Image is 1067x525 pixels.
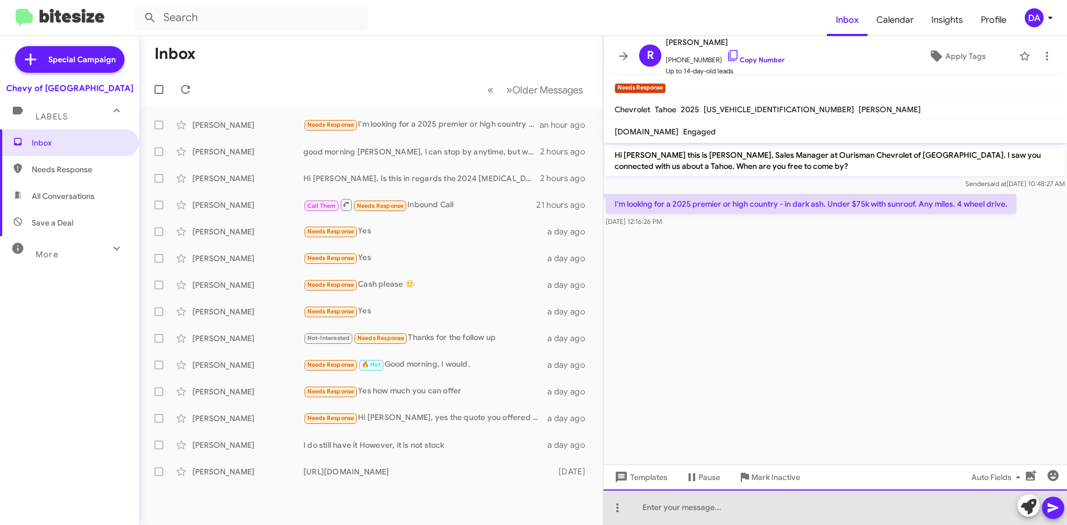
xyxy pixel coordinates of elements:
span: [PERSON_NAME] [666,36,785,49]
button: Pause [676,467,729,487]
div: a day ago [547,386,594,397]
span: Needs Response [307,414,355,422]
div: [PERSON_NAME] [192,333,303,344]
div: Yes [303,225,547,238]
div: Inbound Call [303,198,536,212]
span: Not-Interested [307,334,350,342]
span: Labels [36,112,68,122]
div: a day ago [547,279,594,291]
div: Chevy of [GEOGRAPHIC_DATA] [6,83,133,94]
span: 🔥 Hot [362,361,381,368]
div: [PERSON_NAME] [192,359,303,371]
div: [PERSON_NAME] [192,199,303,211]
div: Hi [PERSON_NAME], yes the quote you offered was not within my range. If you can offer a fair pric... [303,412,547,424]
div: Yes [303,305,547,318]
button: DA [1015,8,1055,27]
a: Special Campaign [15,46,124,73]
span: Inbox [827,4,867,36]
div: a day ago [547,253,594,264]
div: good morning [PERSON_NAME], i can stop by anytime, but wanted to make sure the numbers are good b... [303,146,540,157]
span: Needs Response [307,121,355,128]
span: Engaged [683,127,716,137]
span: Up to 14-day-old leads [666,66,785,77]
div: a day ago [547,439,594,451]
span: » [506,83,512,97]
a: Profile [972,4,1015,36]
span: Needs Response [307,388,355,395]
div: [DATE] [553,466,594,477]
div: Hi [PERSON_NAME], Is this in regards the 2024 [MEDICAL_DATA] hybrid limited? [303,173,540,184]
span: R [647,47,654,64]
a: Insights [923,4,972,36]
div: [PERSON_NAME] [192,386,303,397]
div: a day ago [547,333,594,344]
div: [URL][DOMAIN_NAME] [303,466,553,477]
span: [PHONE_NUMBER] [666,49,785,66]
div: Cash please 🙂 [303,278,547,291]
a: Copy Number [726,56,785,64]
span: All Conversations [32,191,94,202]
div: [PERSON_NAME] [192,146,303,157]
button: Previous [481,78,500,101]
span: Needs Response [357,334,405,342]
div: [PERSON_NAME] [192,413,303,424]
span: said at [987,179,1006,188]
span: Needs Response [307,228,355,235]
span: Needs Response [307,361,355,368]
div: [PERSON_NAME] [192,226,303,237]
span: [DATE] 12:16:26 PM [606,217,662,226]
div: a day ago [547,413,594,424]
span: Apply Tags [945,46,986,66]
span: Tahoe [655,104,676,114]
button: Templates [604,467,676,487]
div: Yes [303,252,547,264]
span: Older Messages [512,84,583,96]
div: I'm looking for a 2025 premier or high country - in dark ash. Under $75k with sunroof. Any miles.... [303,118,540,131]
span: Save a Deal [32,217,73,228]
span: Call Them [307,202,336,209]
span: « [487,83,493,97]
div: [PERSON_NAME] [192,279,303,291]
div: [PERSON_NAME] [192,253,303,264]
div: DA [1025,8,1044,27]
button: Apply Tags [900,46,1014,66]
span: Special Campaign [48,54,116,65]
span: More [36,249,58,259]
span: Mark Inactive [751,467,800,487]
span: Needs Response [307,308,355,315]
span: Chevrolet [615,104,650,114]
div: 2 hours ago [540,146,594,157]
div: [PERSON_NAME] [192,173,303,184]
nav: Page navigation example [481,78,590,101]
span: Sender [DATE] 10:48:27 AM [965,179,1065,188]
div: [PERSON_NAME] [192,466,303,477]
h1: Inbox [154,45,196,63]
div: a day ago [547,226,594,237]
div: 21 hours ago [536,199,594,211]
span: [US_VEHICLE_IDENTIFICATION_NUMBER] [704,104,854,114]
div: Thanks for the follow up [303,332,547,344]
button: Mark Inactive [729,467,809,487]
small: Needs Response [615,83,666,93]
div: a day ago [547,359,594,371]
div: Yes how much you can offer [303,385,547,398]
span: 2025 [681,104,699,114]
p: Hi [PERSON_NAME] this is [PERSON_NAME], Sales Manager at Ourisman Chevrolet of [GEOGRAPHIC_DATA].... [606,145,1065,176]
div: [PERSON_NAME] [192,306,303,317]
div: I do still have it However, it is not stock [303,439,547,451]
button: Next [500,78,590,101]
button: Auto Fields [963,467,1034,487]
span: Needs Response [357,202,404,209]
div: Good morning, I would. [303,358,547,371]
span: Inbox [32,137,126,148]
span: [PERSON_NAME] [859,104,921,114]
div: [PERSON_NAME] [192,119,303,131]
span: Needs Response [32,164,126,175]
div: 2 hours ago [540,173,594,184]
span: Templates [612,467,667,487]
span: Needs Response [307,281,355,288]
span: Needs Response [307,254,355,262]
a: Calendar [867,4,923,36]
